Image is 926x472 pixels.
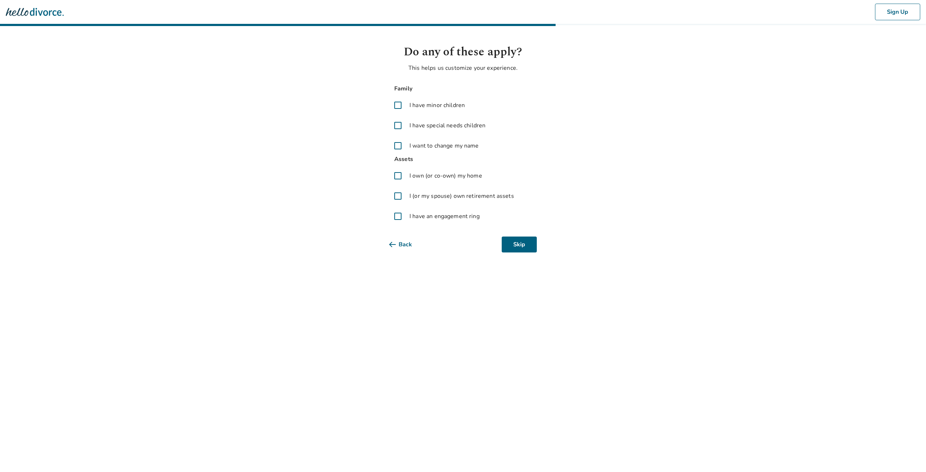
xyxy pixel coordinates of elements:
[6,5,64,19] img: Hello Divorce Logo
[409,192,514,200] span: I (or my spouse) own retirement assets
[890,437,926,472] iframe: Chat Widget
[875,4,920,20] button: Sign Up
[389,84,537,94] span: Family
[389,64,537,72] p: This helps us customize your experience.
[409,141,479,150] span: I want to change my name
[389,43,537,61] h1: Do any of these apply?
[409,171,482,180] span: I own (or co-own) my home
[409,101,465,110] span: I have minor children
[502,237,537,252] button: Skip
[389,237,424,252] button: Back
[409,121,485,130] span: I have special needs children
[389,154,537,164] span: Assets
[409,212,480,221] span: I have an engagement ring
